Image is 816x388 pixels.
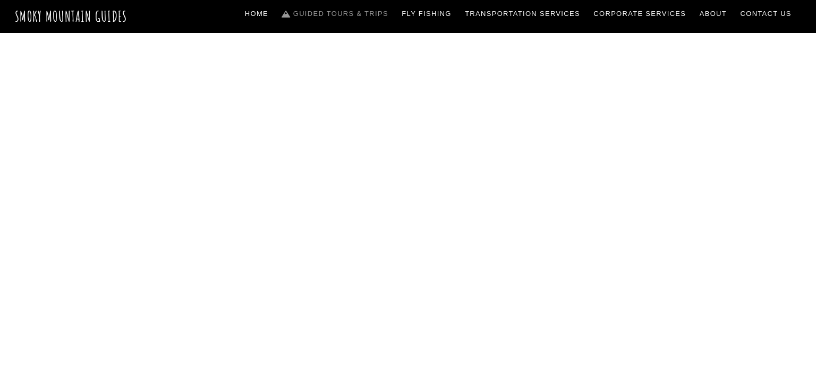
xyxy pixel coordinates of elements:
[15,7,127,25] a: Smoky Mountain Guides
[241,3,273,25] a: Home
[398,3,456,25] a: Fly Fishing
[461,3,584,25] a: Transportation Services
[278,3,393,25] a: Guided Tours & Trips
[736,3,796,25] a: Contact Us
[695,3,731,25] a: About
[590,3,691,25] a: Corporate Services
[275,192,541,235] span: Guided Trips & Tours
